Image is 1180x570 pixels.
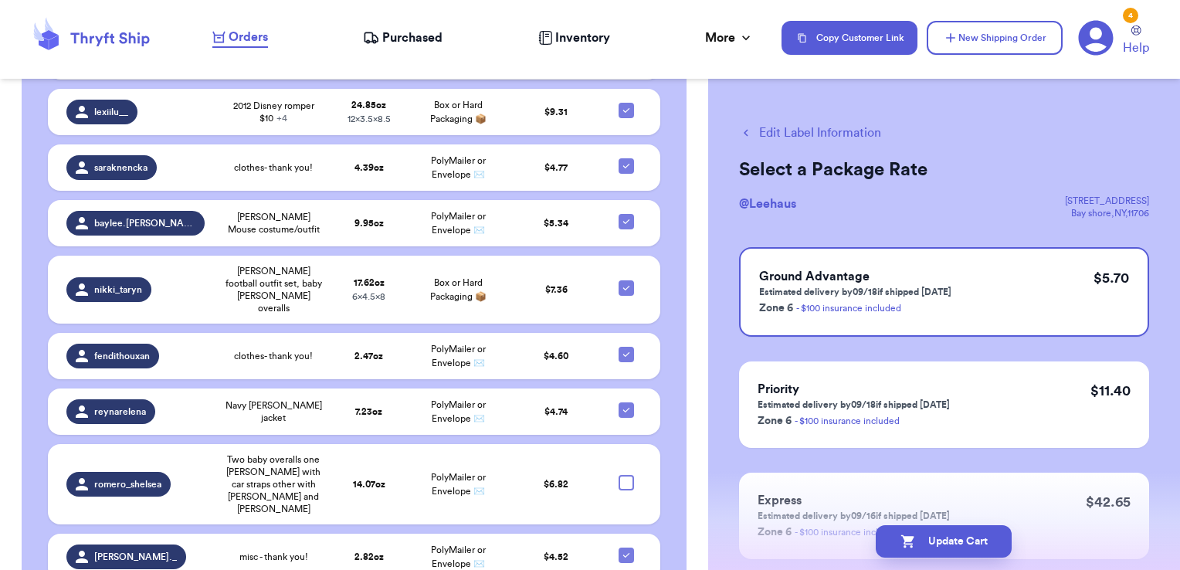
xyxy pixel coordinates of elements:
strong: 9.95 oz [354,219,384,228]
strong: 7.23 oz [355,407,382,416]
span: Box or Hard Packaging 📦 [430,100,487,124]
span: Orders [229,28,268,46]
button: Copy Customer Link [782,21,917,55]
span: clothes- thank you! [234,161,313,174]
a: Inventory [538,29,610,47]
span: baylee.[PERSON_NAME] [94,217,196,229]
span: 2012 Disney romper $10 [223,100,324,124]
button: Update Cart [876,525,1012,558]
a: Help [1123,25,1149,57]
p: $ 42.65 [1086,491,1131,513]
p: Estimated delivery by 09/18 if shipped [DATE] [758,399,950,411]
span: misc - thank you! [239,551,308,563]
span: romero_shelsea [94,478,161,490]
span: Navy [PERSON_NAME] jacket [223,399,324,424]
span: PolyMailer or Envelope ✉️ [431,344,486,368]
span: PolyMailer or Envelope ✉️ [431,545,486,568]
span: Express [758,494,802,507]
span: clothes- thank you! [234,350,313,362]
div: [STREET_ADDRESS] [1065,195,1149,207]
span: Help [1123,39,1149,57]
span: Two baby overalls one [PERSON_NAME] with car straps other with [PERSON_NAME] and [PERSON_NAME] [223,453,324,515]
strong: 17.62 oz [354,278,385,287]
span: $ 5.34 [544,219,568,228]
span: fendithouxan [94,350,150,362]
span: reynarelena [94,405,146,418]
p: $ 11.40 [1090,380,1131,402]
a: - $100 insurance included [795,416,900,426]
span: + 4 [276,114,287,123]
span: $ 4.74 [544,407,568,416]
span: 6 x 4.5 x 8 [352,292,385,301]
strong: 2.82 oz [354,552,384,562]
span: $ 4.60 [544,351,568,361]
span: Zone 6 [758,416,792,426]
span: $ 7.36 [545,285,568,294]
strong: 2.47 oz [354,351,383,361]
p: Estimated delivery by 09/16 if shipped [DATE] [758,510,950,522]
span: saraknencka [94,161,147,174]
a: - $100 insurance included [796,304,901,313]
a: 4 [1078,20,1114,56]
span: $ 9.31 [544,107,568,117]
div: 4 [1123,8,1138,23]
span: $ 4.52 [544,552,568,562]
span: Box or Hard Packaging 📦 [430,278,487,301]
div: Bay shore , NY , 11706 [1065,207,1149,219]
span: PolyMailer or Envelope ✉️ [431,212,486,235]
span: [PERSON_NAME] Mouse costume/outfit [223,211,324,236]
strong: 4.39 oz [354,163,384,172]
span: [PERSON_NAME]._ [94,551,177,563]
span: $ 6.82 [544,480,568,489]
button: New Shipping Order [927,21,1063,55]
h2: Select a Package Rate [739,158,1149,182]
p: $ 5.70 [1094,267,1129,289]
span: PolyMailer or Envelope ✉️ [431,156,486,179]
span: @ Leehaus [739,198,796,210]
div: More [705,29,754,47]
span: lexiilu__ [94,106,128,118]
p: Estimated delivery by 09/18 if shipped [DATE] [759,286,951,298]
span: Zone 6 [759,303,793,314]
span: Inventory [555,29,610,47]
button: Edit Label Information [739,124,881,142]
span: Purchased [382,29,442,47]
span: Priority [758,383,799,395]
span: Ground Advantage [759,270,870,283]
a: Purchased [363,29,442,47]
strong: 24.85 oz [351,100,386,110]
span: [PERSON_NAME] football outfit set, baby [PERSON_NAME] overalls [223,265,324,314]
a: Orders [212,28,268,48]
strong: 14.07 oz [353,480,385,489]
span: $ 4.77 [544,163,568,172]
span: PolyMailer or Envelope ✉️ [431,400,486,423]
span: PolyMailer or Envelope ✉️ [431,473,486,496]
span: 12 x 3.5 x 8.5 [348,114,391,124]
span: nikki_taryn [94,283,142,296]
